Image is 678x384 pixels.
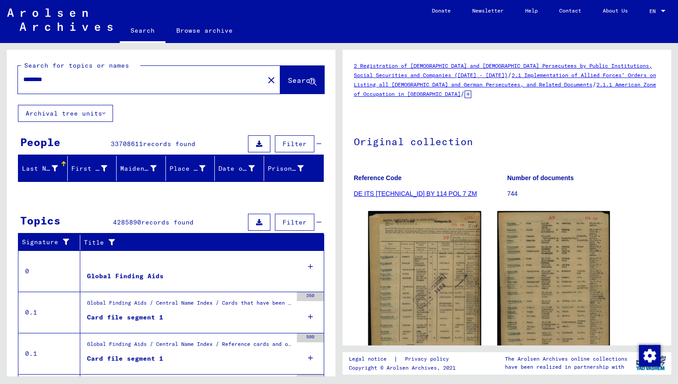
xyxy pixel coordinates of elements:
a: Privacy policy [398,354,460,364]
mat-label: Search for topics or names [24,61,129,69]
span: Filter [282,218,307,226]
div: 350 [297,292,324,301]
p: The Arolsen Archives online collections [505,355,627,363]
img: Arolsen_neg.svg [7,9,113,31]
td: 0.1 [18,333,80,374]
a: DE ITS [TECHNICAL_ID] BY 114 POL 7 ZM [354,190,477,197]
div: Prisoner # [268,164,304,173]
div: Global Finding Aids / Central Name Index / Cards that have been scanned during first sequential m... [87,299,292,311]
span: / [508,71,512,79]
img: 001.jpg [368,211,481,363]
div: Date of Birth [218,164,255,173]
div: Topics [20,212,61,229]
mat-header-cell: Place of Birth [166,156,215,181]
span: / [592,80,596,88]
span: records found [143,140,196,148]
div: First Name [71,161,119,176]
div: Global Finding Aids [87,272,164,281]
mat-header-cell: Prisoner # [264,156,324,181]
div: Last Name [22,164,58,173]
b: Reference Code [354,174,402,181]
button: Filter [275,214,314,231]
div: Signature [22,237,73,247]
div: Card file segment 1 [87,313,163,322]
span: EN [649,8,659,14]
div: People [20,134,61,150]
span: 33708611 [111,140,143,148]
button: Filter [275,135,314,152]
div: Signature [22,235,82,250]
span: / [461,90,465,98]
button: Clear [262,71,280,89]
b: Number of documents [507,174,574,181]
div: Place of Birth [169,161,217,176]
a: Browse archive [165,20,243,41]
td: 0.1 [18,292,80,333]
img: 002.jpg [497,211,610,361]
div: Card file segment 1 [87,354,163,363]
button: Search [280,66,324,94]
h1: Original collection [354,121,660,160]
a: Search [120,20,165,43]
span: records found [141,218,194,226]
div: Last Name [22,161,69,176]
div: Date of Birth [218,161,266,176]
div: | [349,354,460,364]
p: Copyright © Arolsen Archives, 2021 [349,364,460,372]
a: Legal notice [349,354,394,364]
div: Title [84,238,306,247]
img: Change consent [639,345,661,367]
span: 4285890 [113,218,141,226]
span: Search [288,76,315,85]
div: Maiden Name [120,161,168,176]
mat-header-cell: Date of Birth [215,156,264,181]
mat-header-cell: Maiden Name [117,156,166,181]
button: Archival tree units [18,105,113,122]
div: 500 [297,333,324,342]
div: Title [84,235,315,250]
p: have been realized in partnership with [505,363,627,371]
div: Maiden Name [120,164,156,173]
p: 744 [507,189,660,198]
div: Global Finding Aids / Central Name Index / Reference cards and originals, which have been discove... [87,340,292,353]
mat-header-cell: Last Name [18,156,68,181]
div: 500 [297,375,324,384]
div: Place of Birth [169,164,206,173]
div: First Name [71,164,108,173]
img: yv_logo.png [634,352,668,374]
mat-icon: close [266,75,277,86]
mat-header-cell: First Name [68,156,117,181]
div: Prisoner # [268,161,315,176]
td: 0 [18,250,80,292]
a: 2 Registration of [DEMOGRAPHIC_DATA] and [DEMOGRAPHIC_DATA] Persecutees by Public Institutions, S... [354,62,652,78]
span: Filter [282,140,307,148]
